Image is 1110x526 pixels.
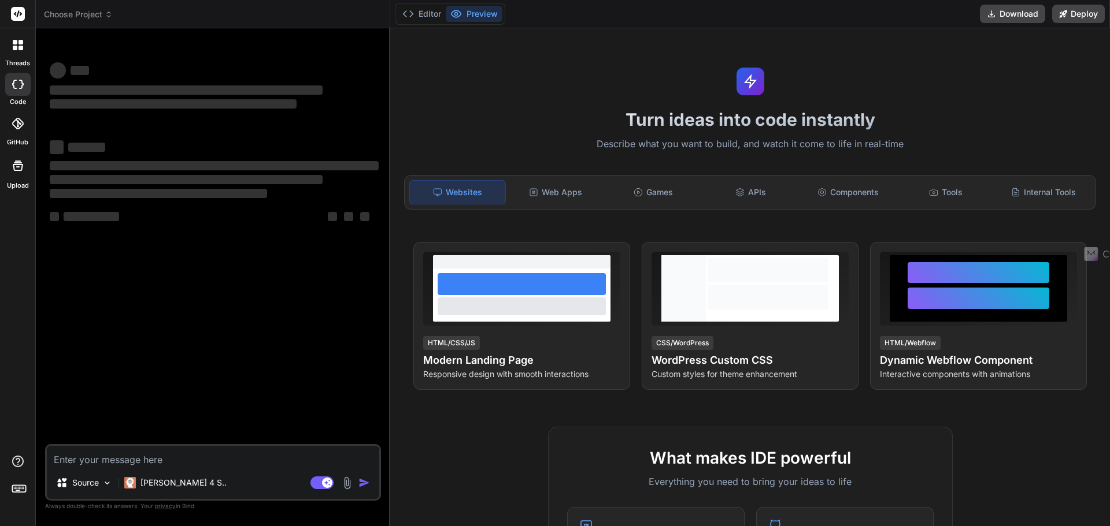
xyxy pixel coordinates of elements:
[606,180,701,204] div: Games
[50,62,66,79] span: ‌
[45,501,381,512] p: Always double-check its answers. Your in Bind
[360,212,369,221] span: ‌
[567,475,934,488] p: Everything you need to bring your ideas to life
[7,181,29,191] label: Upload
[996,180,1091,204] div: Internal Tools
[446,6,502,22] button: Preview
[397,137,1103,152] p: Describe what you want to build, and watch it come to life in real-time
[508,180,604,204] div: Web Apps
[50,175,323,184] span: ‌
[880,368,1077,380] p: Interactive components with animations
[7,137,28,147] label: GitHub
[68,143,105,152] span: ‌
[358,477,370,488] img: icon
[140,477,227,488] p: [PERSON_NAME] 4 S..
[567,446,934,470] h2: What makes IDE powerful
[5,58,30,68] label: threads
[71,66,89,75] span: ‌
[50,189,267,198] span: ‌
[124,477,136,488] img: Claude 4 Sonnet
[50,161,379,170] span: ‌
[423,368,620,380] p: Responsive design with smooth interactions
[344,212,353,221] span: ‌
[423,352,620,368] h4: Modern Landing Page
[898,180,994,204] div: Tools
[409,180,506,204] div: Websites
[50,85,323,95] span: ‌
[44,9,113,20] span: Choose Project
[652,336,713,350] div: CSS/WordPress
[341,476,354,490] img: attachment
[703,180,798,204] div: APIs
[328,212,337,221] span: ‌
[423,336,480,350] div: HTML/CSS/JS
[880,336,941,350] div: HTML/Webflow
[880,352,1077,368] h4: Dynamic Webflow Component
[980,5,1045,23] button: Download
[72,477,99,488] p: Source
[397,109,1103,130] h1: Turn ideas into code instantly
[10,97,26,107] label: code
[50,99,297,109] span: ‌
[50,140,64,154] span: ‌
[50,212,59,221] span: ‌
[398,6,446,22] button: Editor
[801,180,896,204] div: Components
[652,368,849,380] p: Custom styles for theme enhancement
[652,352,849,368] h4: WordPress Custom CSS
[64,212,119,221] span: ‌
[102,478,112,488] img: Pick Models
[1052,5,1105,23] button: Deploy
[155,502,176,509] span: privacy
